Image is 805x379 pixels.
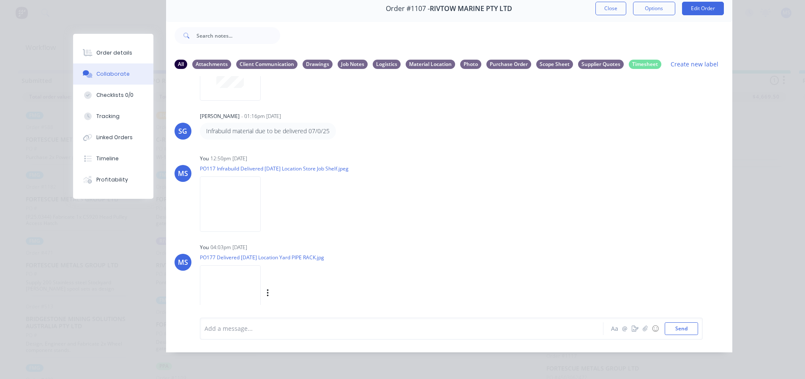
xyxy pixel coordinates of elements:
[620,324,630,334] button: @
[386,5,430,13] span: Order #1107 -
[96,91,134,99] div: Checklists 0/0
[338,60,368,69] div: Job Notes
[200,244,209,251] div: You
[73,106,153,127] button: Tracking
[610,324,620,334] button: Aa
[206,127,330,135] p: Infrabuild material due to be delivered 07/0/25
[73,148,153,169] button: Timeline
[96,134,133,141] div: Linked Orders
[682,2,724,15] button: Edit Order
[200,165,349,172] p: PO117 Infrabuild Delivered [DATE] Location Store Job Shelf.jpeg
[192,60,231,69] div: Attachments
[629,60,661,69] div: Timesheet
[73,42,153,63] button: Order details
[210,155,247,162] div: 12:50pm [DATE]
[236,60,297,69] div: Client Communication
[210,244,247,251] div: 04:03pm [DATE]
[241,113,281,120] div: - 01:16pm [DATE]
[73,127,153,148] button: Linked Orders
[595,2,626,15] button: Close
[178,168,188,179] div: MS
[73,85,153,106] button: Checklists 0/0
[665,322,698,335] button: Send
[175,60,187,69] div: All
[96,49,132,57] div: Order details
[666,58,723,70] button: Create new label
[96,155,119,162] div: Timeline
[578,60,624,69] div: Supplier Quotes
[96,176,128,184] div: Profitability
[73,63,153,85] button: Collaborate
[200,113,240,120] div: [PERSON_NAME]
[196,27,280,44] input: Search notes...
[200,155,209,162] div: You
[373,60,401,69] div: Logistics
[96,113,120,120] div: Tracking
[200,254,355,261] p: PO177 Delivered [DATE] Location Yard PIPE RACK.jpg
[486,60,531,69] div: Purchase Order
[430,5,512,13] span: RIVTOW MARINE PTY LTD
[406,60,455,69] div: Material Location
[96,70,130,78] div: Collaborate
[178,257,188,267] div: MS
[633,2,675,15] button: Options
[178,126,187,136] div: SG
[73,169,153,190] button: Profitability
[650,324,660,334] button: ☺
[536,60,573,69] div: Scope Sheet
[460,60,481,69] div: Photo
[303,60,333,69] div: Drawings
